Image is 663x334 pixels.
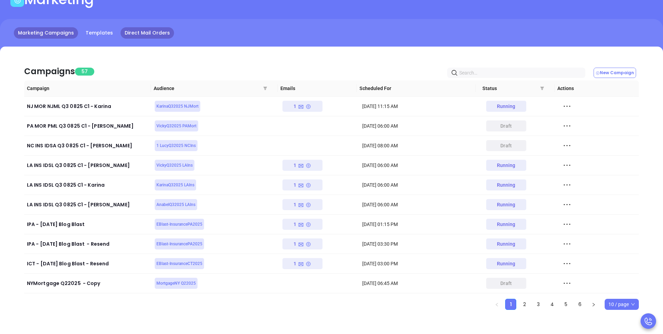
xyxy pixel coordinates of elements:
div: Campaigns [24,65,75,78]
div: 1 [294,179,311,190]
th: Actions [555,80,634,97]
div: LA INS IDSL Q3 0825 C1 - [PERSON_NAME] [27,161,149,169]
div: Running [497,160,516,171]
div: NJ MOR NJML Q3 0825 C1 - Karina [27,102,149,110]
div: [DATE] 03:00 PM [362,260,477,267]
div: [DATE] 06:00 AM [362,122,477,130]
span: right [592,303,596,307]
div: draft [500,140,512,151]
a: 6 [575,299,585,310]
li: 6 [574,299,585,310]
span: filter [540,86,544,90]
span: KarinaQ32025 LAIns [156,181,194,189]
a: 3 [533,299,544,310]
div: [DATE] 03:30 PM [362,240,477,248]
div: NC INS IDSA Q3 0825 C1 - [PERSON_NAME] [27,141,149,150]
div: Running [497,219,516,230]
div: LA INS IDSL Q3 0825 C1 - Karina [27,181,149,189]
span: 10 / page [608,299,635,310]
a: 2 [519,299,530,310]
li: 3 [533,299,544,310]
a: 5 [561,299,571,310]
div: Running [497,199,516,210]
span: 57 [75,68,94,76]
li: 1 [505,299,516,310]
span: AnabelQ32025 LAIns [156,201,195,208]
li: Previous Page [491,299,502,310]
span: EBlast-InsurancePA2025 [156,220,202,228]
div: draft [500,120,512,131]
span: Audience [154,85,275,92]
span: VickyQ32025 LAIns [156,161,193,169]
div: IPA - [DATE] Blog Blast - Resend [27,240,149,248]
a: 1 [506,299,516,310]
div: 1 [294,258,311,269]
div: 1 [294,238,311,249]
span: EBlast-InsuranceCT2025 [156,260,202,267]
button: New Campaign [594,68,636,78]
input: Search… [459,69,576,77]
div: PA MOR PML Q3 0825 C1 - [PERSON_NAME] [27,122,149,130]
div: NYMortgage Q22025 - Copy [27,279,149,287]
span: left [495,303,499,307]
div: draft [500,278,512,289]
span: filter [263,86,267,90]
li: 2 [519,299,530,310]
div: [DATE] 01:15 PM [362,220,477,228]
div: Running [497,179,516,190]
a: Templates [81,27,117,39]
a: 4 [547,299,557,310]
div: Running [497,238,516,249]
div: [DATE] 06:00 AM [362,201,477,208]
div: 1 [294,160,311,171]
div: IPA - [DATE] Blog Blast [27,220,149,228]
span: EBlast-InsurancePA2025 [156,240,202,248]
div: LA INS IDSL Q3 0825 C1 - [PERSON_NAME] [27,200,149,209]
li: 5 [560,299,571,310]
div: [DATE] 06:45 AM [362,279,477,287]
div: 1 [294,101,311,112]
button: left [491,299,502,310]
th: Scheduled For [357,80,475,97]
a: Direct Mail Orders [121,27,174,39]
div: [DATE] 08:00 AM [362,142,477,149]
div: [DATE] 06:00 AM [362,181,477,189]
span: KarinaQ32025 NJMort [156,102,199,110]
li: 4 [547,299,558,310]
div: Running [497,101,516,112]
div: Running [497,258,516,269]
a: Marketing Campaigns [14,27,78,39]
span: VickyQ32025 PAMort [156,122,196,130]
button: right [588,299,599,310]
span: filter [539,80,546,96]
span: Status [482,85,552,92]
div: ICT - [DATE] Blog Blast - Resend [27,259,149,268]
div: 1 [294,219,311,230]
span: filter [262,80,269,96]
th: Emails [278,80,357,97]
span: MortgageNY Q22025 [156,279,196,287]
div: [DATE] 06:00 AM [362,161,477,169]
li: Next Page [588,299,599,310]
div: 1 [294,199,311,210]
span: 1 LucyQ32025 NCIns [156,142,196,149]
th: Campaign [24,80,151,97]
div: [DATE] 11:15 AM [362,102,477,110]
div: Page Size [605,299,639,310]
